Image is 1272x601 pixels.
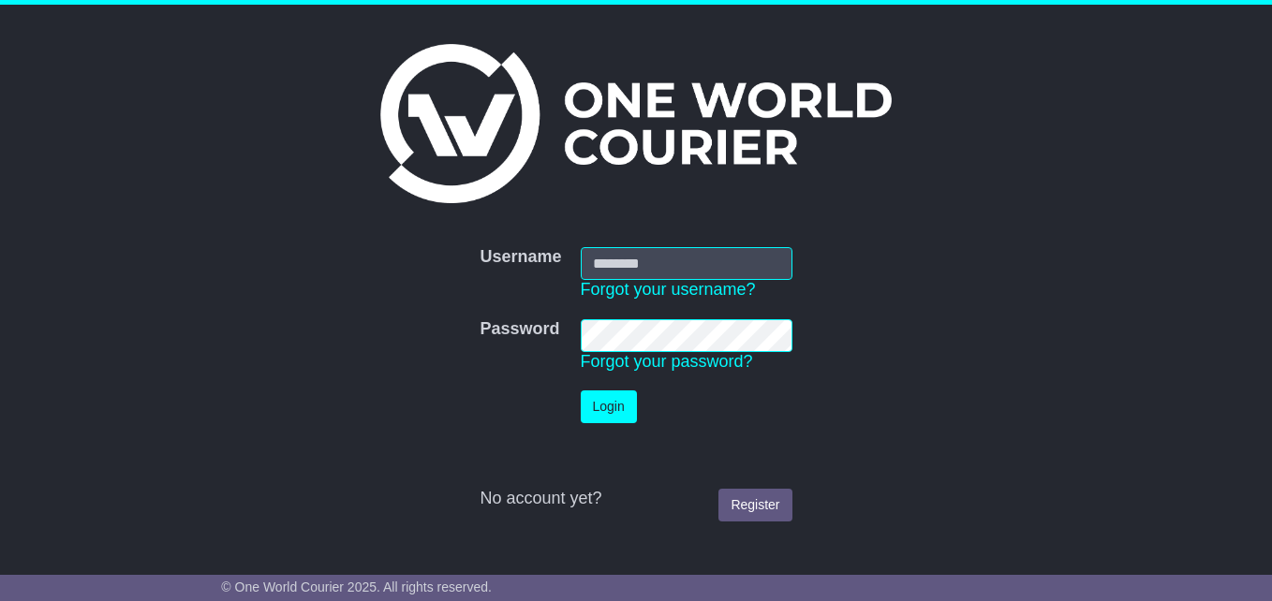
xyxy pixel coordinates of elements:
[480,489,791,509] div: No account yet?
[581,280,756,299] a: Forgot your username?
[581,390,637,423] button: Login
[718,489,791,521] a: Register
[480,247,561,268] label: Username
[480,319,559,340] label: Password
[221,579,492,594] span: © One World Courier 2025. All rights reserved.
[581,352,753,371] a: Forgot your password?
[380,44,892,203] img: One World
